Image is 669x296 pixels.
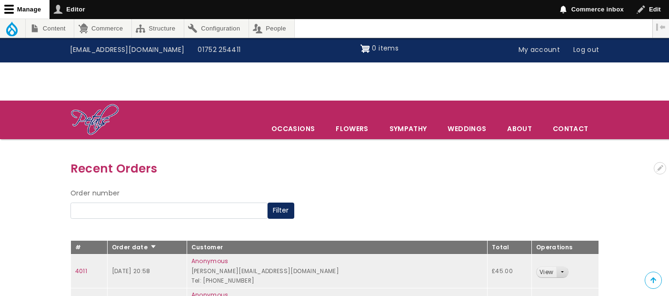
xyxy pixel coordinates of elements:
[112,243,157,251] a: Order date
[70,240,107,255] th: #
[543,119,598,139] a: Contact
[497,119,542,139] a: About
[326,119,378,139] a: Flowers
[488,255,532,288] td: £45.00
[654,162,666,174] button: Open configuration options
[567,41,606,59] a: Log out
[438,119,496,139] span: Weddings
[132,19,184,38] a: Structure
[63,41,191,59] a: [EMAIL_ADDRESS][DOMAIN_NAME]
[360,41,370,56] img: Shopping cart
[26,19,74,38] a: Content
[249,19,295,38] a: People
[653,19,669,35] button: Vertical orientation
[112,267,150,275] time: [DATE] 20:58
[184,19,249,38] a: Configuration
[75,267,87,275] a: 4011
[531,240,599,255] th: Operations
[191,41,247,59] a: 01752 254411
[191,257,229,265] a: Anonymous
[70,188,120,199] label: Order number
[187,255,487,288] td: [PERSON_NAME][EMAIL_ADDRESS][DOMAIN_NAME] Tel: [PHONE_NUMBER]
[372,43,398,53] span: 0 items
[512,41,567,59] a: My account
[187,240,487,255] th: Customer
[261,119,325,139] span: Occasions
[268,203,294,219] button: Filter
[70,159,599,178] h3: Recent Orders
[379,119,437,139] a: Sympathy
[74,19,131,38] a: Commerce
[537,267,556,278] a: View
[488,240,532,255] th: Total
[70,103,120,137] img: Home
[360,41,399,56] a: Shopping cart 0 items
